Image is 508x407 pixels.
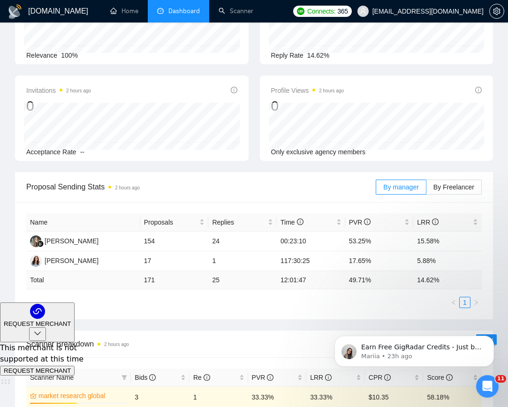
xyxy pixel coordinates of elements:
span: Time [281,219,303,226]
span: user [360,8,366,15]
div: [PERSON_NAME] [45,236,99,246]
span: Relevance [26,52,57,59]
div: 0 [271,97,344,115]
span: LRR [417,219,439,226]
p: Earn Free GigRadar Credits - Just by Sharing Your Story! 💬 Want more credits for sending proposal... [41,27,162,36]
td: Total [26,271,140,289]
div: message notification from Mariia, 23h ago. Earn Free GigRadar Credits - Just by Sharing Your Stor... [14,20,174,51]
li: Previous Page [448,297,459,308]
a: setting [489,8,504,15]
td: 00:23:10 [277,232,345,251]
img: JM [30,255,42,267]
td: 12:01:47 [277,271,345,289]
td: 49.71 % [345,271,414,289]
td: 171 [140,271,209,289]
span: 100% [61,52,78,59]
span: crown [30,392,37,399]
span: info-circle [432,219,439,225]
td: 24 [208,232,277,251]
a: homeHome [110,7,138,15]
span: Reply Rate [271,52,303,59]
span: info-circle [297,219,303,225]
td: 15.58% [413,232,482,251]
span: Invitations [26,85,91,96]
span: By Freelancer [433,183,474,191]
time: 2 hours ago [66,88,91,93]
a: 1 [460,297,470,308]
span: Acceptance Rate [26,148,76,156]
th: Proposals [140,213,209,232]
span: info-circle [231,87,237,93]
span: Profile Views [271,85,344,96]
span: Replies [212,217,266,227]
td: 117:30:25 [277,251,345,271]
img: LK [30,235,42,247]
span: Dashboard [168,7,200,15]
span: PVR [349,219,371,226]
span: -- [80,148,84,156]
span: left [451,300,456,305]
span: setting [490,8,504,15]
img: gigradar-bm.png [37,241,44,247]
time: 2 hours ago [319,88,344,93]
td: 1 [208,251,277,271]
button: right [470,297,482,308]
th: Name [26,213,140,232]
span: By manager [383,183,418,191]
li: 1 [459,297,470,308]
span: right [473,300,479,305]
span: Proposal Sending Stats [26,181,376,193]
img: upwork-logo.png [297,8,304,15]
a: JM[PERSON_NAME] [30,256,99,264]
span: dashboard [157,8,164,14]
span: info-circle [364,219,371,225]
span: info-circle [475,87,482,93]
td: 25 [208,271,277,289]
td: 53.25% [345,232,414,251]
button: left [448,297,459,308]
span: Proposals [144,217,198,227]
img: Profile image for Mariia [21,28,36,43]
th: Replies [208,213,277,232]
td: 5.88% [413,251,482,271]
time: 2 hours ago [115,185,140,190]
a: LK[PERSON_NAME] [30,237,99,244]
li: Next Page [470,297,482,308]
td: 154 [140,232,209,251]
a: market research global [38,391,125,401]
span: Connects: [307,6,335,16]
p: Message from Mariia, sent 23h ago [41,36,162,45]
span: 365 [337,6,348,16]
button: setting [489,4,504,19]
td: 17 [140,251,209,271]
div: 0 [26,97,91,115]
a: searchScanner [219,7,253,15]
span: 14.62% [307,52,329,59]
div: [PERSON_NAME] [45,256,99,266]
span: Only exclusive agency members [271,148,366,156]
td: 17.65% [345,251,414,271]
td: 14.62 % [413,271,482,289]
img: logo [8,4,23,19]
